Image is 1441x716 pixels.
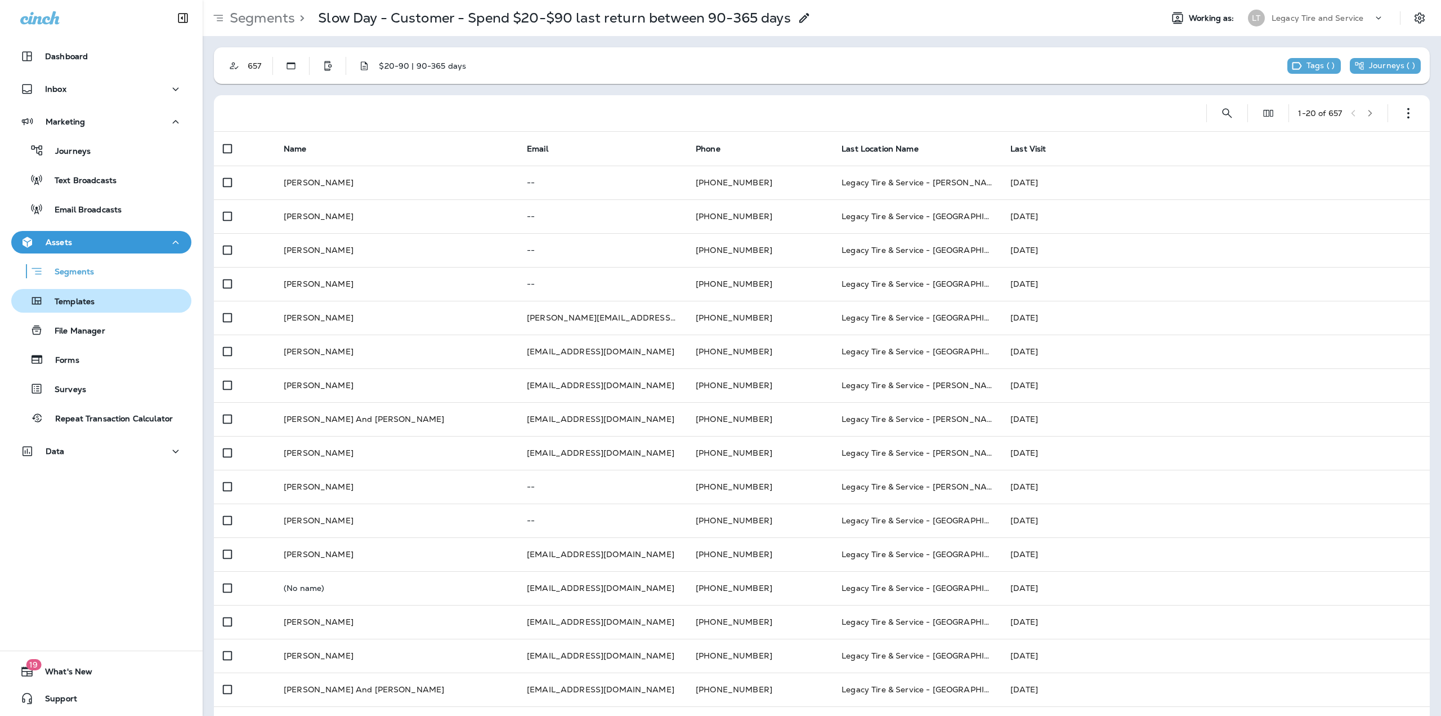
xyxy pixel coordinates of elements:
[518,402,687,436] td: [EMAIL_ADDRESS][DOMAIN_NAME]
[46,238,72,247] p: Assets
[1001,368,1430,402] td: [DATE]
[527,212,678,221] p: --
[1248,10,1265,26] div: LT
[275,199,518,233] td: [PERSON_NAME]
[1001,537,1430,571] td: [DATE]
[1010,144,1046,154] span: Last Visit
[275,470,518,504] td: [PERSON_NAME]
[11,318,191,342] button: File Manager
[833,673,1001,706] td: Legacy Tire & Service - [GEOGRAPHIC_DATA] (formerly Chalkville Auto & Tire Service)
[687,402,833,436] td: [PHONE_NUMBER]
[518,673,687,706] td: [EMAIL_ADDRESS][DOMAIN_NAME]
[833,267,1001,301] td: Legacy Tire & Service - [GEOGRAPHIC_DATA] (formerly Chalkville Auto & Tire Service)
[687,470,833,504] td: [PHONE_NUMBER]
[687,504,833,537] td: [PHONE_NUMBER]
[1001,402,1430,436] td: [DATE]
[518,639,687,673] td: [EMAIL_ADDRESS][DOMAIN_NAME]
[11,78,191,100] button: Inbox
[34,694,77,708] span: Support
[527,246,678,255] p: --
[527,516,678,525] p: --
[11,259,191,283] button: Segments
[1001,470,1430,504] td: [DATE]
[833,639,1001,673] td: Legacy Tire & Service - [GEOGRAPHIC_DATA] (formerly Magic City Tire & Service)
[833,199,1001,233] td: Legacy Tire & Service - [GEOGRAPHIC_DATA] (formerly Magic City Tire & Service)
[833,368,1001,402] td: Legacy Tire & Service - [PERSON_NAME] (formerly Chelsea Tire Pros)
[687,166,833,199] td: [PHONE_NUMBER]
[687,301,833,335] td: [PHONE_NUMBER]
[833,571,1001,605] td: Legacy Tire & Service - [GEOGRAPHIC_DATA] (formerly Magic City Tire & Service)
[11,231,191,254] button: Assets
[275,639,518,673] td: [PERSON_NAME]
[43,297,95,308] p: Templates
[1001,301,1430,335] td: [DATE]
[687,605,833,639] td: [PHONE_NUMBER]
[11,168,191,192] button: Text Broadcasts
[11,45,191,68] button: Dashboard
[318,10,790,26] p: Slow Day - Customer - Spend $20-$90 last return between 90-365 days
[11,687,191,710] button: Support
[518,537,687,571] td: [EMAIL_ADDRESS][DOMAIN_NAME]
[833,335,1001,368] td: Legacy Tire & Service - [GEOGRAPHIC_DATA] (formerly Magic City Tire & Service)
[46,117,85,126] p: Marketing
[687,639,833,673] td: [PHONE_NUMBER]
[1001,267,1430,301] td: [DATE]
[833,301,1001,335] td: Legacy Tire & Service - [GEOGRAPHIC_DATA] (formerly Magic City Tire & Service)
[45,85,66,94] p: Inbox
[167,7,199,29] button: Collapse Sidebar
[527,144,548,154] span: Email
[1001,436,1430,470] td: [DATE]
[284,144,307,154] span: Name
[275,233,518,267] td: [PERSON_NAME]
[245,61,272,70] div: 657
[1306,61,1335,71] p: Tags ( )
[43,176,117,186] p: Text Broadcasts
[275,436,518,470] td: [PERSON_NAME]
[43,385,86,395] p: Surveys
[44,146,91,157] p: Journeys
[1409,8,1430,28] button: Settings
[11,440,191,462] button: Data
[11,289,191,313] button: Templates
[275,504,518,537] td: [PERSON_NAME]
[275,537,518,571] td: [PERSON_NAME]
[687,571,833,605] td: [PHONE_NUMBER]
[696,144,720,154] span: Phone
[833,233,1001,267] td: Legacy Tire & Service - [GEOGRAPHIC_DATA] (formerly Chalkville Auto & Tire Service)
[44,414,173,425] p: Repeat Transaction Calculator
[1287,58,1341,74] div: This segment has no tags
[1001,199,1430,233] td: [DATE]
[11,348,191,371] button: Forms
[833,470,1001,504] td: Legacy Tire & Service - [PERSON_NAME] (formerly Chelsea Tire Pros)
[295,10,305,26] p: >
[527,279,678,288] p: --
[275,402,518,436] td: [PERSON_NAME] And [PERSON_NAME]
[26,659,41,670] span: 19
[34,667,92,681] span: What's New
[833,402,1001,436] td: Legacy Tire & Service - [PERSON_NAME] (formerly Chelsea Tire Pros)
[275,368,518,402] td: [PERSON_NAME]
[46,447,65,456] p: Data
[1369,61,1415,71] p: Journeys ( )
[1001,571,1430,605] td: [DATE]
[833,537,1001,571] td: Legacy Tire & Service - [GEOGRAPHIC_DATA] (formerly Chalkville Auto & Tire Service)
[518,301,687,335] td: [PERSON_NAME][EMAIL_ADDRESS][PERSON_NAME][DOMAIN_NAME]
[43,267,94,278] p: Segments
[275,605,518,639] td: [PERSON_NAME]
[275,267,518,301] td: [PERSON_NAME]
[687,368,833,402] td: [PHONE_NUMBER]
[518,571,687,605] td: [EMAIL_ADDRESS][DOMAIN_NAME]
[518,436,687,470] td: [EMAIL_ADDRESS][DOMAIN_NAME]
[1298,109,1342,118] div: 1 - 20 of 657
[280,55,302,77] button: Static
[687,233,833,267] td: [PHONE_NUMBER]
[1001,504,1430,537] td: [DATE]
[518,335,687,368] td: [EMAIL_ADDRESS][DOMAIN_NAME]
[284,584,509,593] p: (No name)
[275,166,518,199] td: [PERSON_NAME]
[43,326,105,337] p: File Manager
[518,605,687,639] td: [EMAIL_ADDRESS][DOMAIN_NAME]
[353,55,375,77] button: Description
[43,205,122,216] p: Email Broadcasts
[833,605,1001,639] td: Legacy Tire & Service - [GEOGRAPHIC_DATA] (formerly Chalkville Auto & Tire Service)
